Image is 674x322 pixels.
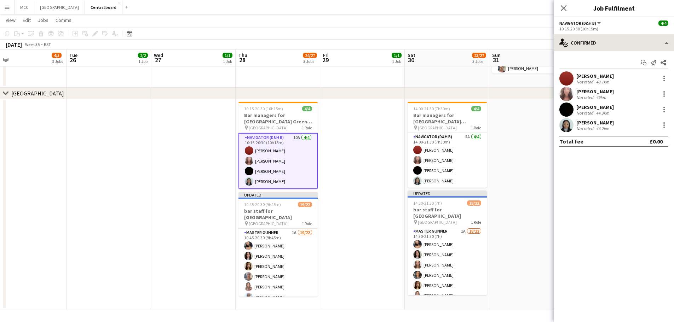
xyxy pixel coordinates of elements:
div: [PERSON_NAME] [576,88,614,95]
div: 1 Job [138,59,148,64]
div: 44.2km [595,126,611,131]
div: [PERSON_NAME] [576,73,614,79]
button: Central board [85,0,122,14]
div: [GEOGRAPHIC_DATA] [11,90,64,97]
div: 1 Job [223,59,232,64]
div: 10:15-20:30 (10h15m) [559,26,668,31]
span: 26 [68,56,77,64]
app-card-role: Navigator (D&H B)5A4/414:00-21:30 (7h30m)[PERSON_NAME][PERSON_NAME][PERSON_NAME][PERSON_NAME] [408,133,487,188]
app-job-card: 10:15-20:30 (10h15m)4/4Bar managers for [GEOGRAPHIC_DATA] Green King Day [GEOGRAPHIC_DATA]1 RoleN... [238,102,318,189]
app-job-card: Updated14:30-21:30 (7h)18/22bar staff for [GEOGRAPHIC_DATA] [GEOGRAPHIC_DATA]1 RoleMaster Gunner1... [408,191,487,295]
span: 4/5 [52,53,62,58]
span: Jobs [38,17,48,23]
span: 29 [322,56,329,64]
span: Fri [323,52,329,58]
span: Tue [69,52,77,58]
div: 44.3km [595,110,611,116]
span: Edit [23,17,31,23]
span: View [6,17,16,23]
span: Sun [492,52,501,58]
div: Not rated [576,95,595,100]
span: Week 35 [23,42,41,47]
div: 40.1km [595,79,611,84]
h3: bar staff for [GEOGRAPHIC_DATA] [408,206,487,219]
span: 24/27 [303,53,317,58]
span: 28 [237,56,247,64]
div: 49km [595,95,607,100]
span: 1 Role [302,125,312,130]
span: 18/22 [467,200,481,206]
div: 3 Jobs [303,59,317,64]
button: [GEOGRAPHIC_DATA] [34,0,85,14]
span: 2/2 [138,53,148,58]
span: 4/4 [658,21,668,26]
app-job-card: 14:00-21:30 (7h30m)4/4Bar managers for [GEOGRAPHIC_DATA] [PERSON_NAME] [GEOGRAPHIC_DATA]1 RoleNav... [408,102,487,188]
span: Navigator (D&H B) [559,21,596,26]
span: 1/1 [223,53,232,58]
span: Wed [154,52,163,58]
div: Updated [238,192,318,198]
span: [GEOGRAPHIC_DATA] [249,125,288,130]
span: 30 [407,56,415,64]
h3: Bar managers for [GEOGRAPHIC_DATA] Green King Day [238,112,318,125]
span: 1 Role [471,125,481,130]
a: Edit [20,16,34,25]
span: Sat [408,52,415,58]
span: 1/1 [392,53,402,58]
span: 10:45-20:30 (9h45m) [244,202,281,207]
span: 10:15-20:30 (10h15m) [244,106,283,111]
app-card-role: Navigator (D&H B)10A4/410:15-20:30 (10h15m)[PERSON_NAME][PERSON_NAME][PERSON_NAME][PERSON_NAME] [238,133,318,189]
span: [GEOGRAPHIC_DATA] [418,125,457,130]
span: 4/4 [302,106,312,111]
div: [DATE] [6,41,22,48]
span: Thu [238,52,247,58]
span: 14:00-21:30 (7h30m) [413,106,450,111]
app-job-card: Updated10:45-20:30 (9h45m)19/22bar staff for [GEOGRAPHIC_DATA] [GEOGRAPHIC_DATA]1 RoleMaster Gunn... [238,192,318,297]
h3: bar staff for [GEOGRAPHIC_DATA] [238,208,318,221]
div: Confirmed [554,34,674,51]
span: Comms [56,17,71,23]
div: 3 Jobs [472,59,486,64]
div: 3 Jobs [52,59,63,64]
div: BST [44,42,51,47]
h3: Bar managers for [GEOGRAPHIC_DATA] [PERSON_NAME] [408,112,487,125]
div: Total fee [559,138,583,145]
h3: Job Fulfilment [554,4,674,13]
span: 14:30-21:30 (7h) [413,200,442,206]
div: 1 Job [392,59,401,64]
span: 31 [491,56,501,64]
button: MCC [15,0,34,14]
a: Jobs [35,16,51,25]
button: Navigator (D&H B) [559,21,602,26]
div: [PERSON_NAME] [576,119,614,126]
span: 1 Role [302,221,312,226]
span: 27 [153,56,163,64]
div: [PERSON_NAME] [576,104,614,110]
div: Not rated [576,79,595,84]
span: 19/22 [298,202,312,207]
a: View [3,16,18,25]
span: [GEOGRAPHIC_DATA] [418,219,457,225]
div: Updated [408,191,487,196]
div: £0.00 [650,138,663,145]
span: 23/27 [472,53,486,58]
span: [GEOGRAPHIC_DATA] [249,221,288,226]
div: Not rated [576,110,595,116]
a: Comms [53,16,74,25]
div: Not rated [576,126,595,131]
span: 1 Role [471,219,481,225]
span: 4/4 [471,106,481,111]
